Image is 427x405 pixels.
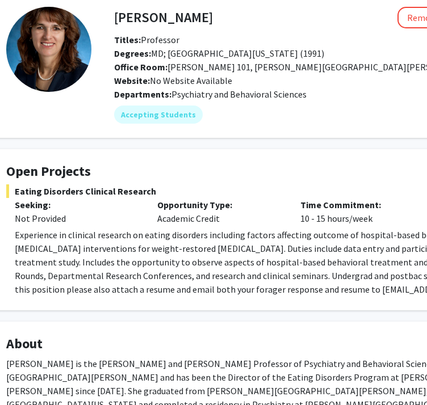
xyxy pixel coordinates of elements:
[149,198,291,225] div: Academic Credit
[114,48,151,59] b: Degrees:
[157,198,283,212] p: Opportunity Type:
[114,75,232,86] span: No Website Available
[15,212,140,225] div: Not Provided
[15,198,140,212] p: Seeking:
[114,88,171,100] b: Departments:
[114,106,203,124] mat-chip: Accepting Students
[114,34,141,45] b: Titles:
[171,88,307,100] span: Psychiatry and Behavioral Sciences
[114,75,150,86] b: Website:
[114,48,324,59] span: MD; [GEOGRAPHIC_DATA][US_STATE] (1991)
[300,198,426,212] p: Time Commitment:
[114,34,179,45] span: Professor
[114,61,168,73] b: Office Room:
[114,7,213,28] h4: [PERSON_NAME]
[9,354,48,396] iframe: Chat
[6,7,91,92] img: Profile Picture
